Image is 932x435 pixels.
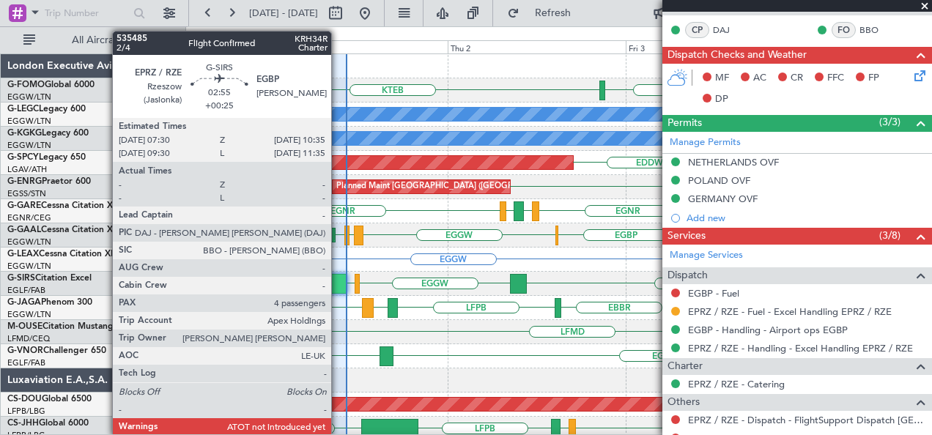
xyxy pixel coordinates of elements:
span: (3/8) [879,228,900,243]
a: G-GARECessna Citation XLS+ [7,201,128,210]
span: FP [868,71,879,86]
a: G-GAALCessna Citation XLS+ [7,226,128,234]
span: G-GAAL [7,226,41,234]
a: LFPB/LBG [7,406,45,417]
a: LGAV/ATH [7,164,47,175]
button: Refresh [500,1,588,25]
a: G-VNORChallenger 650 [7,346,106,355]
span: G-LEGC [7,105,39,114]
span: CR [791,71,803,86]
a: EGLF/FAB [7,357,45,368]
span: CS-JHH [7,419,39,428]
a: EGGW/LTN [7,140,51,151]
span: G-JAGA [7,298,41,307]
a: EGSS/STN [7,188,46,199]
div: CP [685,22,709,38]
span: G-GARE [7,201,41,210]
span: All Aircraft [38,35,155,45]
span: Refresh [522,8,584,18]
a: CS-DOUGlobal 6500 [7,395,92,404]
a: EGGW/LTN [7,237,51,248]
span: G-LEAX [7,250,39,259]
div: Planned Maint [GEOGRAPHIC_DATA] ([GEOGRAPHIC_DATA]) [336,176,567,198]
span: Services [667,228,706,245]
span: Dispatch [667,267,708,284]
a: EPRZ / RZE - Dispatch - FlightSupport Dispatch [GEOGRAPHIC_DATA] [688,414,925,426]
div: [DATE] [271,29,296,42]
span: G-SPCY [7,153,39,162]
span: Charter [667,358,703,375]
span: DP [715,92,728,107]
div: NETHERLANDS OVF [688,156,779,168]
a: G-KGKGLegacy 600 [7,129,89,138]
span: G-FOMO [7,81,45,89]
a: M-OUSECitation Mustang [7,322,114,331]
a: EGNR/CEG [7,212,51,223]
span: FFC [827,71,844,86]
a: EGGW/LTN [7,261,51,272]
a: EGGW/LTN [7,92,51,103]
a: EGGW/LTN [7,116,51,127]
a: Manage Services [670,248,743,263]
span: AC [753,71,766,86]
a: EGLF/FAB [7,285,45,296]
a: G-FOMOGlobal 6000 [7,81,95,89]
div: Thu 2 [448,40,626,53]
a: G-SPCYLegacy 650 [7,153,86,162]
div: [DATE] [188,29,213,42]
span: G-KGKG [7,129,42,138]
a: EPRZ / RZE - Handling - Excel Handling EPRZ / RZE [688,342,913,354]
span: MF [715,71,729,86]
a: EGBP - Handling - Airport ops EGBP [688,324,848,336]
button: All Aircraft [16,29,159,52]
a: DAJ [713,23,746,37]
a: G-LEAXCessna Citation XLS [7,250,120,259]
div: Fri 3 [626,40,805,53]
input: Trip Number [45,2,129,24]
a: Manage Permits [670,135,741,150]
a: G-SIRSCitation Excel [7,274,92,283]
div: FO [832,22,856,38]
a: CS-JHHGlobal 6000 [7,419,89,428]
a: EPRZ / RZE - Fuel - Excel Handling EPRZ / RZE [688,305,892,318]
span: Others [667,394,700,411]
a: EPRZ / RZE - Catering [688,378,785,390]
span: G-ENRG [7,177,42,186]
span: [DATE] - [DATE] [249,7,318,20]
span: Dispatch Checks and Weather [667,47,807,64]
div: POLAND OVF [688,174,750,187]
a: BBO [859,23,892,37]
a: G-ENRGPraetor 600 [7,177,91,186]
a: G-LEGCLegacy 600 [7,105,86,114]
span: Permits [667,115,702,132]
div: Add new [687,212,925,224]
a: LFMD/CEQ [7,333,50,344]
a: EGBP - Fuel [688,287,739,300]
div: Wed 1 [269,40,448,53]
a: G-JAGAPhenom 300 [7,298,92,307]
span: G-VNOR [7,346,43,355]
a: EGGW/LTN [7,309,51,320]
span: (3/3) [879,114,900,130]
span: M-OUSE [7,322,42,331]
div: GERMANY OVF [688,193,758,205]
span: CS-DOU [7,395,42,404]
span: G-SIRS [7,274,35,283]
